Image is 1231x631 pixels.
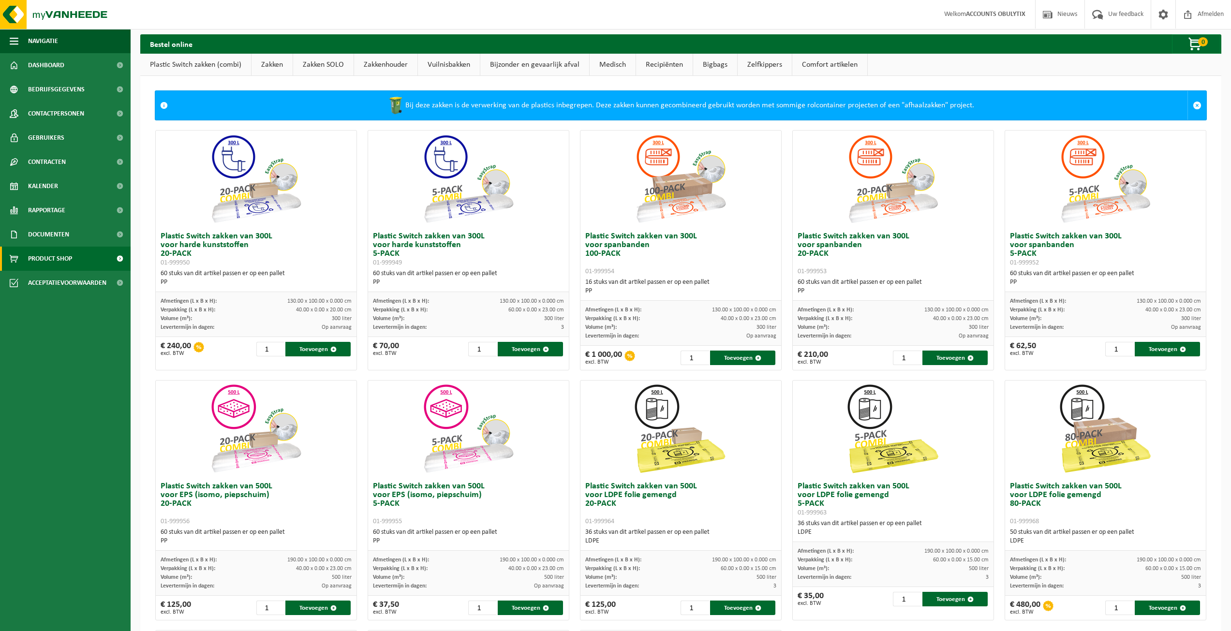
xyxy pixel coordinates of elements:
[373,583,427,589] span: Levertermijn in dagen:
[28,77,85,102] span: Bedrijfsgegevens
[1137,557,1201,563] span: 190.00 x 100.00 x 0.000 cm
[140,54,251,76] a: Plastic Switch zakken (combi)
[373,351,399,356] span: excl. BTW
[296,307,352,313] span: 40.00 x 0.00 x 20.00 cm
[373,528,564,545] div: 60 stuks van dit artikel passen er op een pallet
[208,131,304,227] img: 01-999950
[585,518,614,525] span: 01-999964
[1145,566,1201,572] span: 60.00 x 0.00 x 15.00 cm
[28,247,72,271] span: Product Shop
[544,574,564,580] span: 500 liter
[1010,537,1201,545] div: LDPE
[798,359,828,365] span: excl. BTW
[1010,601,1040,615] div: € 480,00
[373,609,399,615] span: excl. BTW
[418,54,480,76] a: Vuilnisbakken
[585,557,641,563] span: Afmetingen (L x B x H):
[798,592,824,606] div: € 35,00
[544,316,564,322] span: 300 liter
[798,287,989,295] div: PP
[773,583,776,589] span: 3
[590,54,636,76] a: Medisch
[373,537,564,545] div: PP
[712,307,776,313] span: 130.00 x 100.00 x 0.000 cm
[893,592,921,606] input: 1
[1010,269,1201,287] div: 60 stuks van dit artikel passen er op een pallet
[373,269,564,287] div: 60 stuks van dit artikel passen er op een pallet
[922,592,988,606] button: Toevoegen
[1198,583,1201,589] span: 3
[585,268,614,275] span: 01-999954
[756,324,776,330] span: 300 liter
[1198,37,1208,46] span: 0
[585,601,616,615] div: € 125,00
[285,601,351,615] button: Toevoegen
[585,609,616,615] span: excl. BTW
[373,601,399,615] div: € 37,50
[161,557,217,563] span: Afmetingen (L x B x H):
[924,307,989,313] span: 130.00 x 100.00 x 0.000 cm
[632,381,729,477] img: 01-999964
[1181,574,1201,580] span: 500 liter
[161,601,191,615] div: € 125,00
[585,316,640,322] span: Verpakking (L x B x H):
[161,609,191,615] span: excl. BTW
[798,307,854,313] span: Afmetingen (L x B x H):
[1010,324,1064,330] span: Levertermijn in dagen:
[959,333,989,339] span: Op aanvraag
[721,566,776,572] span: 60.00 x 0.00 x 15.00 cm
[1057,381,1154,477] img: 01-999968
[681,601,709,615] input: 1
[798,351,828,365] div: € 210,00
[293,54,354,76] a: Zakken SOLO
[710,351,775,365] button: Toevoegen
[798,574,851,580] span: Levertermijn in dagen:
[636,54,693,76] a: Recipiënten
[252,54,293,76] a: Zakken
[1010,482,1201,526] h3: Plastic Switch zakken van 500L voor LDPE folie gemengd 80-PACK
[468,342,496,356] input: 1
[969,324,989,330] span: 300 liter
[1010,298,1066,304] span: Afmetingen (L x B x H):
[28,53,64,77] span: Dashboard
[746,333,776,339] span: Op aanvraag
[1105,601,1133,615] input: 1
[28,29,58,53] span: Navigatie
[420,131,517,227] img: 01-999949
[28,198,65,222] span: Rapportage
[373,566,428,572] span: Verpakking (L x B x H):
[933,557,989,563] span: 60.00 x 0.00 x 15.00 cm
[1010,574,1041,580] span: Volume (m³):
[1010,609,1040,615] span: excl. BTW
[1010,518,1039,525] span: 01-999968
[322,583,352,589] span: Op aanvraag
[585,537,776,545] div: LDPE
[373,324,427,330] span: Levertermijn in dagen:
[845,381,941,477] img: 01-999963
[173,91,1187,120] div: Bij deze zakken is de verwerking van de plastics inbegrepen. Deze zakken kunnen gecombineerd gebr...
[28,174,58,198] span: Kalender
[332,574,352,580] span: 500 liter
[296,566,352,572] span: 40.00 x 0.00 x 23.00 cm
[798,509,827,516] span: 01-999963
[798,519,989,537] div: 36 stuks van dit artikel passen er op een pallet
[798,557,852,563] span: Verpakking (L x B x H):
[161,232,352,267] h3: Plastic Switch zakken van 300L voor harde kunststoffen 20-PACK
[1010,316,1041,322] span: Volume (m³):
[373,574,404,580] span: Volume (m³):
[632,131,729,227] img: 01-999954
[1010,259,1039,266] span: 01-999952
[1181,316,1201,322] span: 300 liter
[161,278,352,287] div: PP
[1135,342,1200,356] button: Toevoegen
[140,34,202,53] h2: Bestel online
[969,566,989,572] span: 500 liter
[373,232,564,267] h3: Plastic Switch zakken van 300L voor harde kunststoffen 5-PACK
[208,381,304,477] img: 01-999956
[161,518,190,525] span: 01-999956
[256,342,284,356] input: 1
[161,482,352,526] h3: Plastic Switch zakken van 500L voor EPS (isomo, piepschuim) 20-PACK
[1145,307,1201,313] span: 40.00 x 0.00 x 23.00 cm
[322,324,352,330] span: Op aanvraag
[373,307,428,313] span: Verpakking (L x B x H):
